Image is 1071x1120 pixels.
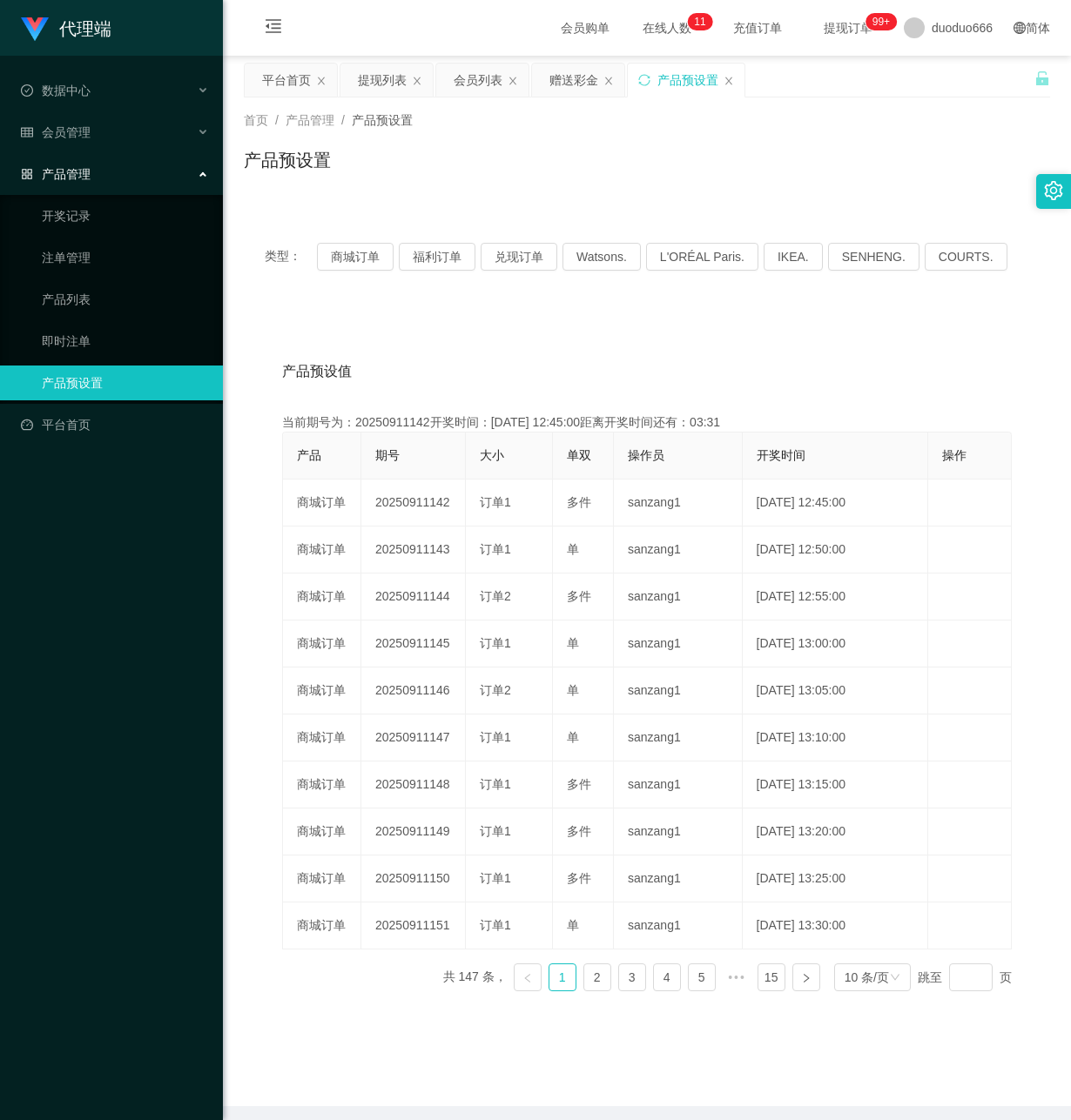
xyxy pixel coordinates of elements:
[480,777,511,791] span: 订单1
[866,13,897,30] sup: 1159
[567,871,591,885] span: 多件
[614,620,743,667] td: sanzang1
[514,963,542,991] li: 上一页
[480,636,511,650] span: 订单1
[614,526,743,573] td: sanzang1
[653,963,681,991] li: 4
[764,243,823,271] button: IKEA.
[549,964,576,990] a: 1
[361,480,466,526] td: 20250911142
[262,64,311,97] div: 平台首页
[743,761,928,808] td: [DATE] 13:15:00
[244,147,331,173] h1: 产品预设置
[845,964,889,990] div: 10 条/页
[583,963,611,991] li: 2
[480,448,504,462] span: 大小
[614,808,743,855] td: sanzang1
[567,495,591,509] span: 多件
[618,963,646,991] li: 3
[758,963,785,991] li: 15
[244,113,268,127] span: 首页
[283,902,361,949] td: 商城订单
[628,448,664,462] span: 操作员
[480,542,511,556] span: 订单1
[480,824,511,838] span: 订单1
[567,824,591,838] span: 多件
[567,448,591,462] span: 单双
[316,76,327,86] i: 图标: close
[283,480,361,526] td: 商城订单
[657,64,718,97] div: 产品预设置
[399,243,475,271] button: 福利订单
[59,1,111,57] h1: 代理端
[480,495,511,509] span: 订单1
[801,973,812,983] i: 图标: right
[361,902,466,949] td: 20250911151
[375,448,400,462] span: 期号
[724,76,734,86] i: 图标: close
[481,243,557,271] button: 兑现订单
[21,17,49,42] img: logo.9652507e.png
[743,714,928,761] td: [DATE] 13:10:00
[687,13,712,30] sup: 11
[361,808,466,855] td: 20250911149
[567,542,579,556] span: 单
[480,683,511,697] span: 订单2
[890,972,900,984] i: 图标: down
[480,871,511,885] span: 订单1
[743,855,928,902] td: [DATE] 13:25:00
[265,243,317,271] span: 类型：
[562,243,641,271] button: Watsons.
[688,963,716,991] li: 5
[567,730,579,744] span: 单
[549,64,598,97] div: 赠送彩金
[1014,22,1026,34] i: 图标: global
[724,22,791,34] span: 充值订单
[522,973,533,983] i: 图标: left
[567,636,579,650] span: 单
[361,855,466,902] td: 20250911150
[42,366,209,400] a: 产品预设置
[341,113,345,127] span: /
[480,730,511,744] span: 订单1
[694,13,700,30] p: 1
[361,573,466,620] td: 20250911144
[1044,181,1063,200] i: 图标: setting
[743,480,928,526] td: [DATE] 12:45:00
[352,113,413,127] span: 产品预设置
[282,361,352,382] span: 产品预设值
[925,243,1007,271] button: COURTS.
[638,74,650,86] i: 图标: sync
[634,22,700,34] span: 在线人数
[21,407,209,442] a: 图标: dashboard平台首页
[21,21,111,35] a: 代理端
[743,573,928,620] td: [DATE] 12:55:00
[743,526,928,573] td: [DATE] 12:50:00
[743,667,928,714] td: [DATE] 13:05:00
[283,573,361,620] td: 商城订单
[361,667,466,714] td: 20250911146
[21,84,91,97] span: 数据中心
[567,918,579,932] span: 单
[317,243,394,271] button: 商城订单
[700,13,706,30] p: 1
[614,761,743,808] td: sanzang1
[21,125,91,139] span: 会员管理
[743,902,928,949] td: [DATE] 13:30:00
[283,667,361,714] td: 商城订单
[283,714,361,761] td: 商城订单
[297,448,321,462] span: 产品
[21,126,33,138] i: 图标: table
[584,964,610,990] a: 2
[646,243,758,271] button: L'ORÉAL Paris.
[689,964,715,990] a: 5
[244,1,303,57] i: 图标: menu-fold
[42,324,209,359] a: 即时注单
[619,964,645,990] a: 3
[358,64,407,97] div: 提现列表
[361,714,466,761] td: 20250911147
[942,448,967,462] span: 操作
[283,808,361,855] td: 商城订单
[412,76,422,86] i: 图标: close
[757,448,805,462] span: 开奖时间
